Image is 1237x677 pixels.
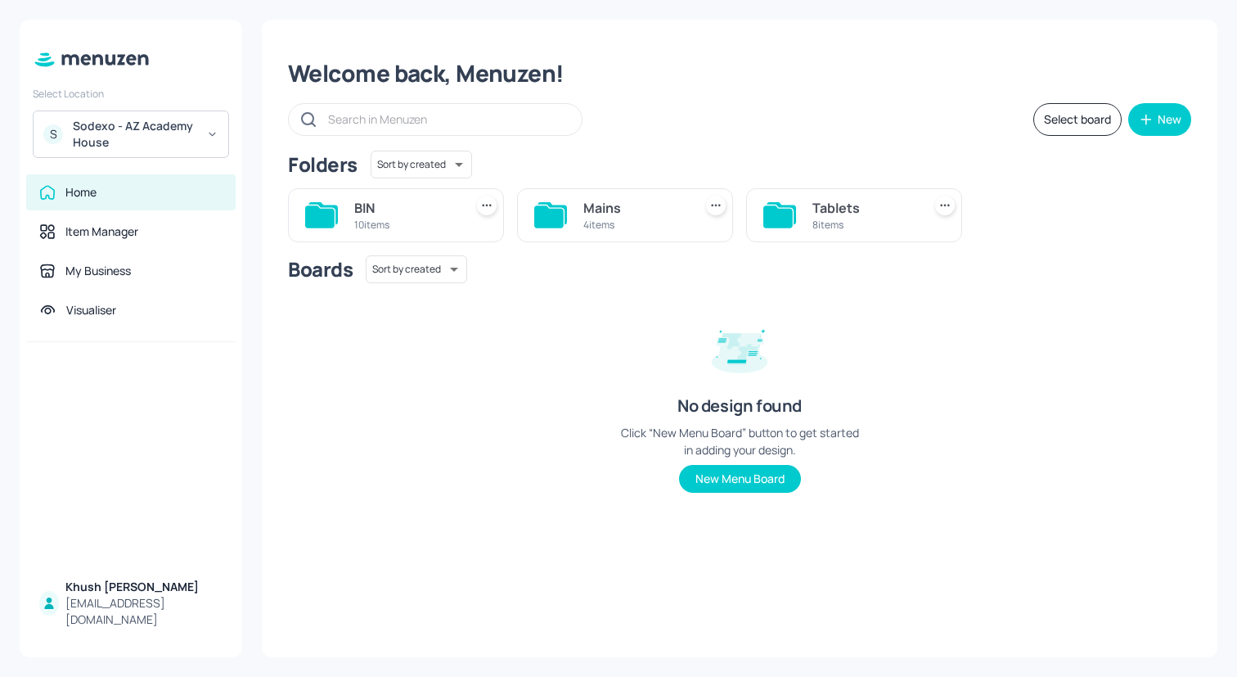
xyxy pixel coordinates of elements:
img: design-empty [699,306,780,388]
button: Select board [1033,103,1122,136]
div: Folders [288,151,358,178]
div: 4 items [583,218,686,232]
div: Sodexo - AZ Academy House [73,118,196,151]
div: [EMAIL_ADDRESS][DOMAIN_NAME] [65,595,223,628]
div: Welcome back, Menuzen! [288,59,1191,88]
input: Search in Menuzen [328,107,565,131]
div: Sort by created [366,253,467,286]
div: Tablets [812,198,915,218]
div: S [43,124,63,144]
div: Select Location [33,87,229,101]
div: BIN [354,198,457,218]
div: Home [65,184,97,201]
div: No design found [677,395,802,417]
div: 8 items [812,218,915,232]
div: Click “New Menu Board” button to get started in adding your design. [617,424,862,458]
div: Sort by created [371,148,472,181]
div: My Business [65,263,131,279]
div: Boards [288,256,353,282]
div: 10 items [354,218,457,232]
div: New [1158,114,1181,125]
div: Item Manager [65,223,138,240]
button: New [1128,103,1191,136]
div: Khush [PERSON_NAME] [65,579,223,595]
button: New Menu Board [679,465,801,493]
div: Mains [583,198,686,218]
div: Visualiser [66,302,116,318]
